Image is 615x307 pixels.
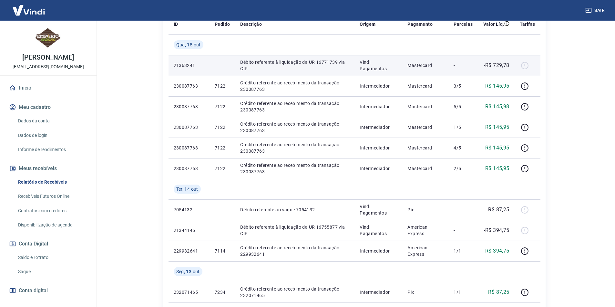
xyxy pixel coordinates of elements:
p: 7234 [215,289,230,295]
p: Intermediador [360,165,397,172]
p: [PERSON_NAME] [22,54,74,61]
button: Meus recebíveis [8,161,89,176]
p: 2/5 [454,165,473,172]
p: Pedido [215,21,230,27]
p: Vindi Pagamentos [360,203,397,216]
p: 21363241 [174,62,204,69]
p: Tarifas [520,21,535,27]
p: Intermediador [360,124,397,130]
p: Intermediador [360,145,397,151]
p: R$ 145,95 [485,165,509,172]
p: Intermediador [360,248,397,254]
p: 1/5 [454,124,473,130]
p: Crédito referente ao recebimento da transação 230087763 [240,80,349,92]
p: 7114 [215,248,230,254]
a: Contratos com credores [15,204,89,217]
p: Mastercard [407,83,443,89]
p: Débito referente ao saque 7054132 [240,206,349,213]
a: Informe de rendimentos [15,143,89,156]
span: Qua, 15 out [176,42,201,48]
p: ID [174,21,178,27]
p: R$ 394,75 [485,247,509,255]
p: -R$ 729,78 [484,62,509,69]
p: 229932641 [174,248,204,254]
p: 232071465 [174,289,204,295]
p: Pix [407,206,443,213]
p: 1/1 [454,289,473,295]
p: Mastercard [407,62,443,69]
span: Seg, 13 out [176,268,200,275]
p: 230087763 [174,103,204,110]
p: Crédito referente ao recebimento da transação 230087763 [240,121,349,134]
p: Vindi Pagamentos [360,59,397,72]
p: -R$ 394,75 [484,226,509,234]
p: Pagamento [407,21,433,27]
p: Mastercard [407,145,443,151]
p: Descrição [240,21,262,27]
a: Saldo e Extrato [15,251,89,264]
p: 7122 [215,103,230,110]
p: Pix [407,289,443,295]
p: 7054132 [174,206,204,213]
p: Crédito referente ao recebimento da transação 229932641 [240,245,349,257]
p: American Express [407,245,443,257]
p: -R$ 87,25 [487,206,509,214]
p: Parcelas [454,21,473,27]
p: [EMAIL_ADDRESS][DOMAIN_NAME] [13,63,84,70]
p: Crédito referente ao recebimento da transação 230087763 [240,141,349,154]
p: - [454,62,473,69]
p: 4/5 [454,145,473,151]
p: Vindi Pagamentos [360,224,397,237]
p: R$ 87,25 [488,288,509,296]
a: Dados da conta [15,114,89,128]
p: Origem [360,21,375,27]
p: American Express [407,224,443,237]
p: Intermediador [360,289,397,295]
p: Intermediador [360,103,397,110]
img: eae1b824-ffa6-4ee7-94d4-82ae2b65a266.jpeg [36,26,61,52]
p: Crédito referente ao recebimento da transação 232071465 [240,286,349,299]
p: 230087763 [174,145,204,151]
span: Conta digital [19,286,48,295]
p: Mastercard [407,165,443,172]
a: Conta digital [8,283,89,298]
p: R$ 145,95 [485,123,509,131]
p: - [454,227,473,234]
p: Mastercard [407,103,443,110]
p: 1/1 [454,248,473,254]
a: Disponibilização de agenda [15,218,89,232]
p: - [454,206,473,213]
p: 230087763 [174,83,204,89]
p: 21344145 [174,227,204,234]
a: Dados de login [15,129,89,142]
p: 7122 [215,124,230,130]
img: Vindi [8,0,50,20]
button: Sair [584,5,607,16]
a: Início [8,81,89,95]
span: Ter, 14 out [176,186,198,192]
button: Conta Digital [8,237,89,251]
p: Crédito referente ao recebimento da transação 230087763 [240,100,349,113]
p: R$ 145,95 [485,144,509,152]
p: 3/5 [454,83,473,89]
p: R$ 145,98 [485,103,509,110]
p: 7122 [215,165,230,172]
p: 230087763 [174,165,204,172]
p: 7122 [215,83,230,89]
a: Recebíveis Futuros Online [15,190,89,203]
p: R$ 145,95 [485,82,509,90]
p: 230087763 [174,124,204,130]
p: Mastercard [407,124,443,130]
p: Débito referente à liquidação da UR 16755877 via CIP [240,224,349,237]
a: Saque [15,265,89,278]
p: 7122 [215,145,230,151]
a: Relatório de Recebíveis [15,176,89,189]
p: Crédito referente ao recebimento da transação 230087763 [240,162,349,175]
p: Intermediador [360,83,397,89]
p: Débito referente à liquidação da UR 16771739 via CIP [240,59,349,72]
button: Meu cadastro [8,100,89,114]
p: 5/5 [454,103,473,110]
p: Valor Líq. [483,21,504,27]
